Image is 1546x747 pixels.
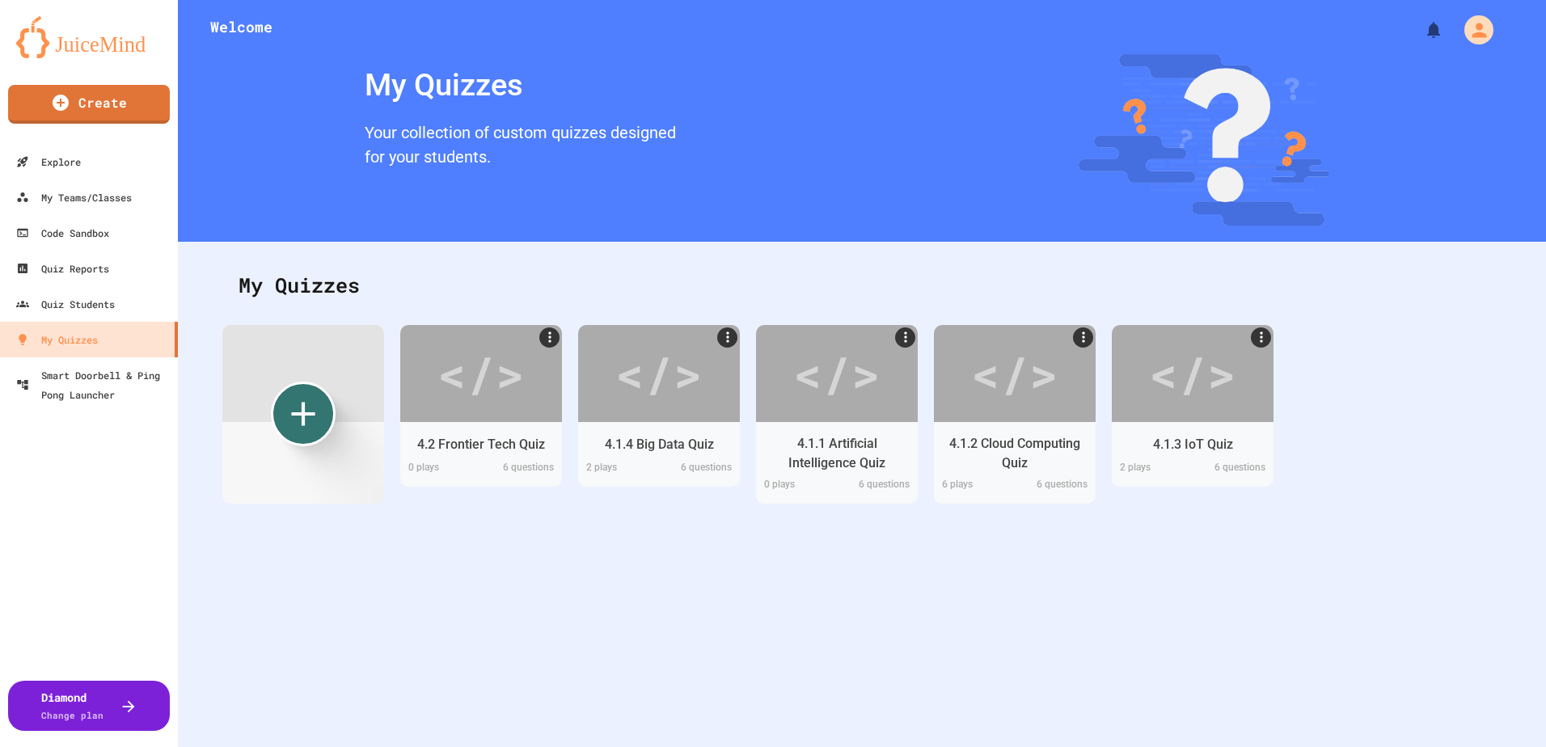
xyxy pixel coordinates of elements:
[400,460,481,479] div: 0 play s
[1153,435,1233,454] div: 4.1.3 IoT Quiz
[1112,460,1193,479] div: 2 play s
[357,54,684,116] div: My Quizzes
[481,460,562,479] div: 6 questions
[837,477,918,496] div: 6 questions
[1251,327,1271,348] a: More
[971,337,1058,410] div: </>
[1015,477,1096,496] div: 6 questions
[271,382,336,446] div: Create new
[1447,11,1497,49] div: My Account
[41,689,103,723] div: Diamond
[1079,54,1330,226] img: banner-image-my-quizzes.png
[756,477,837,496] div: 0 play s
[539,327,560,348] a: More
[8,681,170,731] button: DiamondChange plan
[615,337,703,410] div: </>
[1394,16,1447,44] div: My Notifications
[16,294,115,314] div: Quiz Students
[417,435,545,454] div: 4.2 Frontier Tech Quiz
[934,477,1015,496] div: 6 play s
[222,254,1502,317] div: My Quizzes
[1478,682,1530,731] iframe: chat widget
[1149,337,1236,410] div: </>
[357,116,684,177] div: Your collection of custom quizzes designed for your students.
[895,327,915,348] a: More
[946,434,1083,473] div: 4.1.2 Cloud Computing Quiz
[16,365,171,404] div: Smart Doorbell & Ping Pong Launcher
[16,16,162,58] img: logo-orange.svg
[41,709,103,721] span: Change plan
[1412,612,1530,681] iframe: chat widget
[717,327,737,348] a: More
[16,330,98,349] div: My Quizzes
[16,223,109,243] div: Code Sandbox
[578,460,659,479] div: 2 play s
[793,337,881,410] div: </>
[8,85,170,124] a: Create
[16,259,109,278] div: Quiz Reports
[768,434,906,473] div: 4.1.1 Artificial Intelligence Quiz
[1193,460,1274,479] div: 6 questions
[1073,327,1093,348] a: More
[659,460,740,479] div: 6 questions
[16,152,81,171] div: Explore
[16,188,132,207] div: My Teams/Classes
[605,435,714,454] div: 4.1.4 Big Data Quiz
[437,337,525,410] div: </>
